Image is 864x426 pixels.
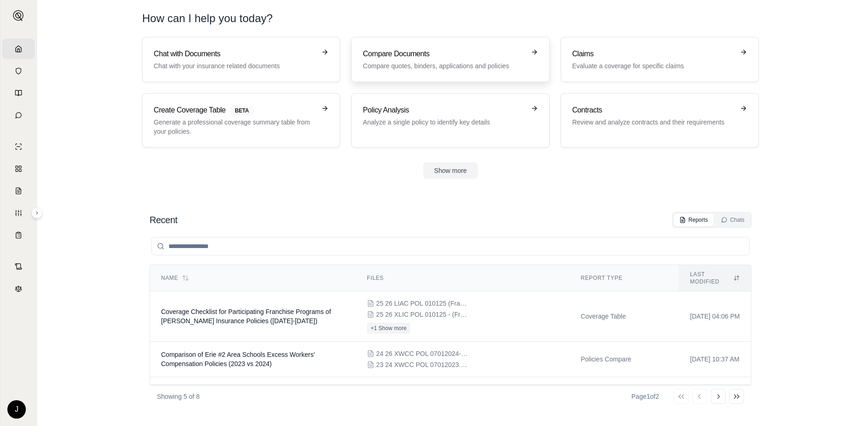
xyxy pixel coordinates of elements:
[161,351,315,367] span: Comparison of Erie #2 Area Schools Excess Workers' Compensation Policies (2023 vs 2024)
[631,392,659,401] div: Page 1 of 2
[363,48,525,59] h3: Compare Documents
[570,291,679,342] td: Coverage Table
[2,278,35,299] a: Legal Search Engine
[679,377,751,420] td: [DATE] 10:19 AM
[376,349,468,358] span: 24 26 XWCC POL 07012024- 2 Year Excess WC Policy Erie #2 Schools.pdf
[157,392,200,401] p: Showing 5 of 8
[2,225,35,245] a: Coverage Table
[679,342,751,377] td: [DATE] 10:37 AM
[2,39,35,59] a: Home
[363,105,525,116] h3: Policy Analysis
[161,274,345,282] div: Name
[31,207,42,219] button: Expand sidebar
[2,61,35,81] a: Documents Vault
[376,310,468,319] span: 25 26 XLIC POL 010125 - (Franchise).pdf
[161,308,331,325] span: Coverage Checklist for Participating Franchise Programs of SAPP Insurance Policies (2025-2026)
[229,106,254,116] span: BETA
[423,162,478,179] button: Show more
[572,61,734,71] p: Evaluate a coverage for specific claims
[363,118,525,127] p: Analyze a single policy to identify key details
[2,83,35,103] a: Prompt Library
[9,6,28,25] button: Expand sidebar
[367,323,410,334] button: +1 Show more
[721,216,744,224] div: Chats
[679,291,751,342] td: [DATE] 04:06 PM
[142,93,340,148] a: Create Coverage TableBETAGenerate a professional coverage summary table from your policies.
[154,105,316,116] h3: Create Coverage Table
[572,118,734,127] p: Review and analyze contracts and their requirements
[2,256,35,277] a: Contract Analysis
[356,265,570,291] th: Files
[715,213,750,226] button: Chats
[572,48,734,59] h3: Claims
[142,11,273,26] h1: How can I help you today?
[154,118,316,136] p: Generate a professional coverage summary table from your policies.
[572,105,734,116] h3: Contracts
[561,37,759,82] a: ClaimsEvaluate a coverage for specific claims
[2,181,35,201] a: Claim Coverage
[351,93,549,148] a: Policy AnalysisAnalyze a single policy to identify key details
[674,213,714,226] button: Reports
[561,93,759,148] a: ContractsReview and analyze contracts and their requirements
[13,10,24,21] img: Expand sidebar
[150,213,177,226] h2: Recent
[2,105,35,125] a: Chat
[154,61,316,71] p: Chat with your insurance related documents
[2,136,35,157] a: Single Policy
[690,271,740,285] div: Last modified
[570,342,679,377] td: Policies Compare
[351,37,549,82] a: Compare DocumentsCompare quotes, binders, applications and policies
[376,360,468,369] span: 23 24 XWCC POL 07012023.pdf
[2,203,35,223] a: Custom Report
[570,265,679,291] th: Report Type
[154,48,316,59] h3: Chat with Documents
[142,37,340,82] a: Chat with DocumentsChat with your insurance related documents
[2,159,35,179] a: Policy Comparisons
[679,216,708,224] div: Reports
[363,61,525,71] p: Compare quotes, binders, applications and policies
[376,299,468,308] span: 25 26 LIAC POL 010125 (Franchise).pdf
[7,400,26,419] div: J
[570,377,679,420] td: Policies Compare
